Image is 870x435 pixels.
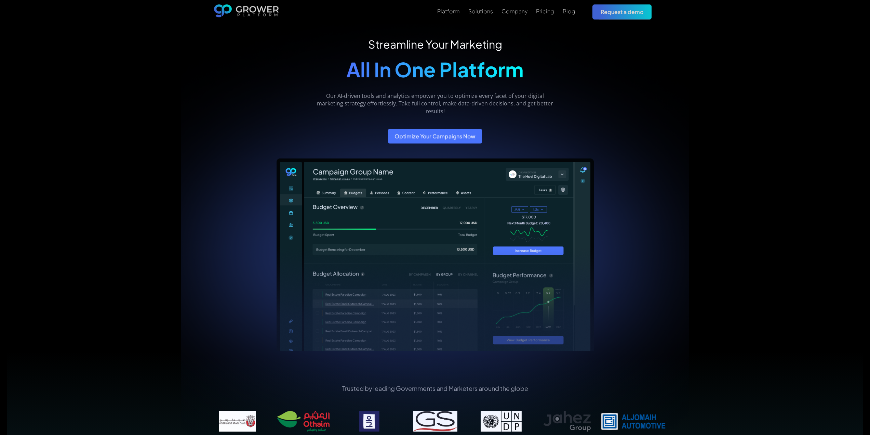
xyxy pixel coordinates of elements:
[592,4,652,19] a: Request a demo
[437,7,460,15] a: Platform
[468,7,493,15] a: Solutions
[346,38,524,51] div: Streamline Your Marketing
[214,4,279,20] a: home
[314,92,556,115] p: Our AI-driven tools and analytics empower you to optimize every facet of your digital marketing s...
[536,7,554,15] a: Pricing
[204,384,666,393] p: Trusted by leading Governments and Marketers around the globe
[437,8,460,14] div: Platform
[468,8,493,14] div: Solutions
[501,7,527,15] a: Company
[563,8,575,14] div: Blog
[501,8,527,14] div: Company
[536,8,554,14] div: Pricing
[388,129,482,143] a: Optimize Your Campaigns Now
[563,7,575,15] a: Blog
[346,57,524,82] span: All In One Platform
